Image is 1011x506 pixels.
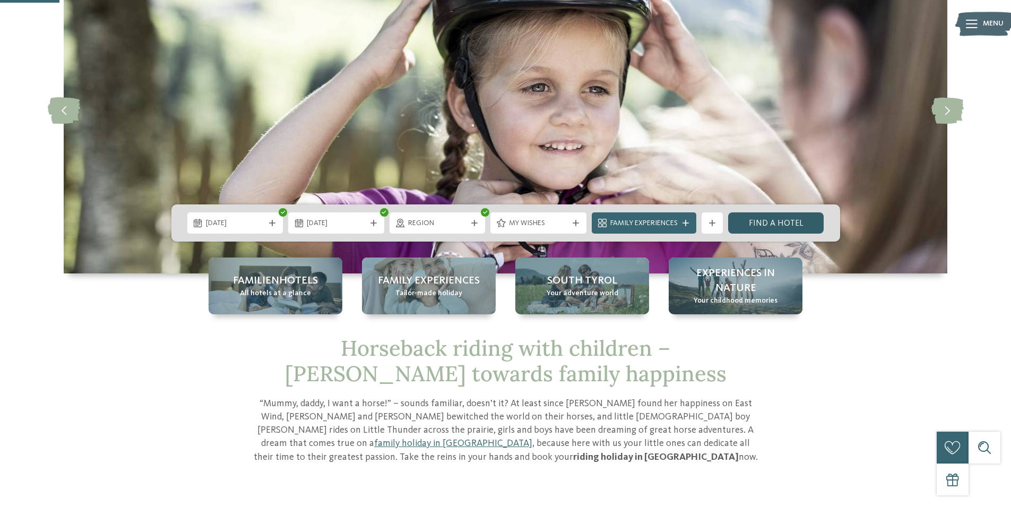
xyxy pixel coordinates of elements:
[509,218,568,229] span: My wishes
[240,288,311,299] span: All hotels at a glance
[254,397,758,464] p: “Mummy, daddy, I want a horse!” – sounds familiar, doesn’t it? At least since [PERSON_NAME] found...
[233,273,318,288] span: Familienhotels
[515,258,649,314] a: Horseback riding with children in South Tyrol South Tyrol Your adventure world
[694,296,777,306] span: Your childhood memories
[395,288,462,299] span: Tailor-made holiday
[728,212,824,234] a: Find a hotel
[374,439,532,448] a: family holiday in [GEOGRAPHIC_DATA]
[362,258,496,314] a: Horseback riding with children in South Tyrol Family Experiences Tailor-made holiday
[547,273,617,288] span: South Tyrol
[573,452,739,462] strong: riding holiday in [GEOGRAPHIC_DATA]
[206,218,265,229] span: [DATE]
[307,218,366,229] span: [DATE]
[209,258,342,314] a: Horseback riding with children in South Tyrol Familienhotels All hotels at a glance
[408,218,467,229] span: Region
[547,288,618,299] span: Your adventure world
[669,258,802,314] a: Horseback riding with children in South Tyrol Experiences in nature Your childhood memories
[285,335,727,387] span: Horseback riding with children – [PERSON_NAME] towards family happiness
[610,218,678,229] span: Family Experiences
[679,266,792,296] span: Experiences in nature
[378,273,480,288] span: Family Experiences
